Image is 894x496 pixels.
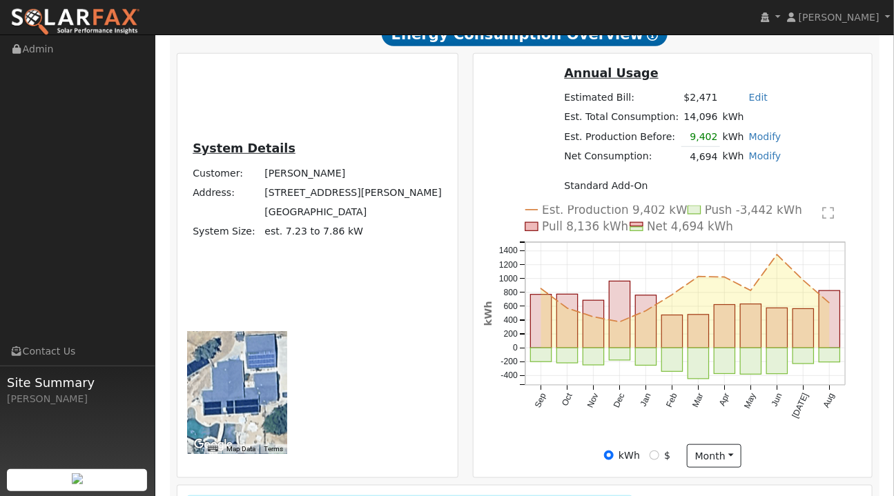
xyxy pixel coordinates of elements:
[664,448,670,463] label: $
[717,392,732,408] text: Apr
[530,295,551,348] rect: onclick=""
[743,391,759,410] text: May
[72,473,83,484] img: retrieve
[823,206,835,220] text: 
[741,348,761,374] rect: onclick=""
[802,279,806,282] circle: onclick=""
[191,436,236,454] img: Google
[749,92,768,103] a: Edit
[750,289,753,292] circle: onclick=""
[664,392,679,409] text: Feb
[715,305,735,348] rect: onclick=""
[767,348,788,374] rect: onclick=""
[822,392,837,410] text: Aug
[688,348,709,379] rect: onclick=""
[262,163,445,183] td: [PERSON_NAME]
[513,343,518,353] text: 0
[662,315,683,348] rect: onclick=""
[191,222,262,241] td: System Size:
[793,308,814,348] rect: onclick=""
[562,147,681,167] td: Net Consumption:
[542,203,694,217] text: Est. Production 9,402 kWh
[191,183,262,202] td: Address:
[539,287,543,290] circle: onclick=""
[556,294,577,348] rect: onclick=""
[670,293,674,297] circle: onclick=""
[749,150,781,161] a: Modify
[482,301,494,326] text: kWh
[681,127,720,147] td: 9,402
[191,436,236,454] a: Open this area in Google Maps (opens a new window)
[697,275,700,278] circle: onclick=""
[565,66,659,80] u: Annual Usage
[503,315,518,325] text: 400
[499,246,518,255] text: 1400
[264,445,283,453] a: Terms (opens in new tab)
[681,147,720,167] td: 4,694
[560,391,574,408] text: Oct
[562,127,681,147] td: Est. Production Before:
[583,300,604,348] rect: onclick=""
[819,348,840,362] rect: onclick=""
[715,348,735,373] rect: onclick=""
[530,348,551,361] rect: onclick=""
[610,348,630,360] rect: onclick=""
[619,448,640,463] label: kWh
[636,348,657,365] rect: onclick=""
[503,329,518,339] text: 200
[193,141,295,155] u: System Details
[208,444,217,454] button: Keyboard shortcuts
[720,127,746,147] td: kWh
[618,320,621,324] circle: onclick=""
[681,108,720,127] td: 14,096
[604,450,614,460] input: kWh
[819,290,840,348] rect: onclick=""
[583,348,604,365] rect: onclick=""
[720,108,784,127] td: kWh
[799,12,880,23] span: [PERSON_NAME]
[264,226,363,237] span: est. 7.23 to 7.86 kW
[644,309,648,313] circle: onclick=""
[720,147,746,167] td: kWh
[691,392,706,409] text: Mar
[749,131,781,142] a: Modify
[10,8,140,37] img: SolarFax
[776,252,779,256] circle: onclick=""
[741,304,761,348] rect: onclick=""
[612,392,627,410] text: Dec
[770,392,784,408] text: Jun
[262,202,445,221] td: [GEOGRAPHIC_DATA]
[542,219,628,233] text: Pull 8,136 kWh
[562,88,681,108] td: Estimated Bill:
[226,444,255,454] button: Map Data
[7,392,148,406] div: [PERSON_NAME]
[503,288,518,297] text: 800
[7,373,148,392] span: Site Summary
[705,203,802,217] text: Push -3,442 kWh
[610,281,630,348] rect: onclick=""
[636,295,657,348] rect: onclick=""
[191,163,262,183] td: Customer:
[639,392,653,408] text: Jan
[793,348,814,364] rect: onclick=""
[562,108,681,127] td: Est. Total Consumption:
[585,391,601,409] text: Nov
[647,219,733,233] text: Net 4,694 kWh
[723,275,726,279] circle: onclick=""
[501,357,518,366] text: -200
[499,274,518,284] text: 1000
[499,259,518,269] text: 1200
[565,306,569,310] circle: onclick=""
[662,348,683,371] rect: onclick=""
[562,176,784,195] td: Standard Add-On
[688,315,709,348] rect: onclick=""
[533,392,548,410] text: Sep
[556,348,577,363] rect: onclick=""
[650,450,659,460] input: $
[262,222,445,241] td: System Size
[592,315,595,319] circle: onclick=""
[262,183,445,202] td: [STREET_ADDRESS][PERSON_NAME]
[767,308,788,348] rect: onclick=""
[681,88,720,108] td: $2,471
[503,301,518,311] text: 600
